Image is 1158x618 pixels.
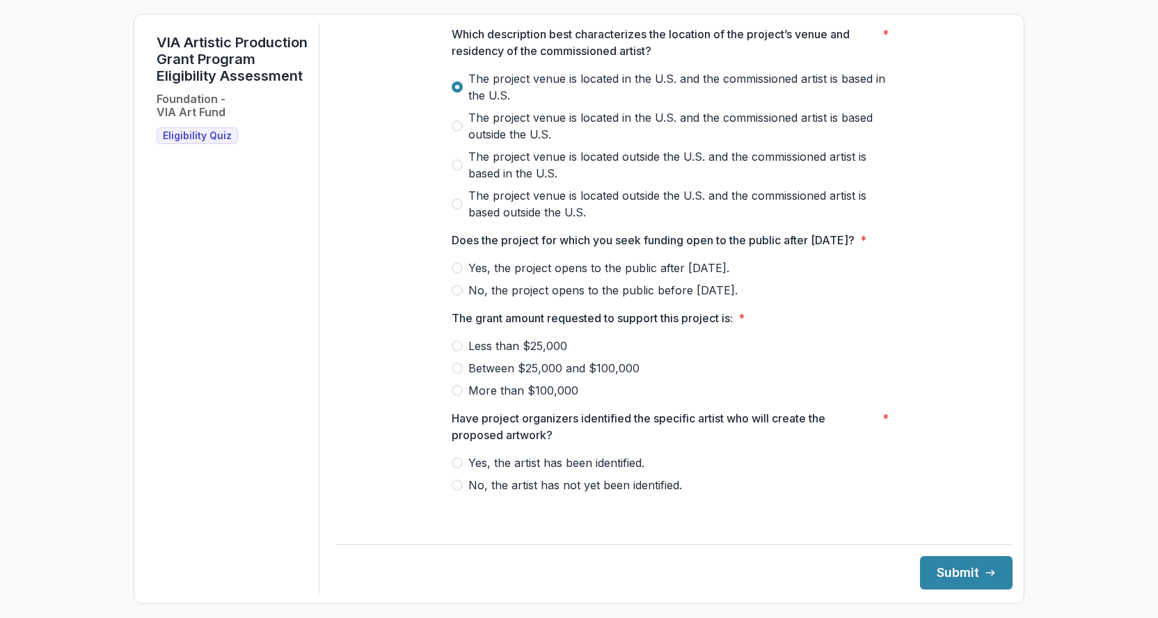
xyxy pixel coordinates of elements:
span: The project venue is located outside the U.S. and the commissioned artist is based outside the U.S. [468,187,897,221]
h1: VIA Artistic Production Grant Program Eligibility Assessment [157,34,308,84]
span: No, the artist has not yet been identified. [468,477,682,493]
p: Which description best characterizes the location of the project’s venue and residency of the com... [452,26,877,59]
span: More than $100,000 [468,382,578,399]
span: The project venue is located in the U.S. and the commissioned artist is based outside the U.S. [468,109,897,143]
p: Have project organizers identified the specific artist who will create the proposed artwork? [452,410,877,443]
span: Between $25,000 and $100,000 [468,360,640,377]
p: Does the project for which you seek funding open to the public after [DATE]? [452,232,855,248]
span: Eligibility Quiz [163,130,232,142]
h2: Foundation - VIA Art Fund [157,93,225,119]
span: Less than $25,000 [468,338,567,354]
span: The project venue is located in the U.S. and the commissioned artist is based in the U.S. [468,70,897,104]
span: No, the project opens to the public before [DATE]. [468,282,738,299]
p: The grant amount requested to support this project is: [452,310,733,326]
span: The project venue is located outside the U.S. and the commissioned artist is based in the U.S. [468,148,897,182]
span: Yes, the artist has been identified. [468,454,644,471]
button: Submit [920,556,1013,589]
span: Yes, the project opens to the public after [DATE]. [468,260,729,276]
